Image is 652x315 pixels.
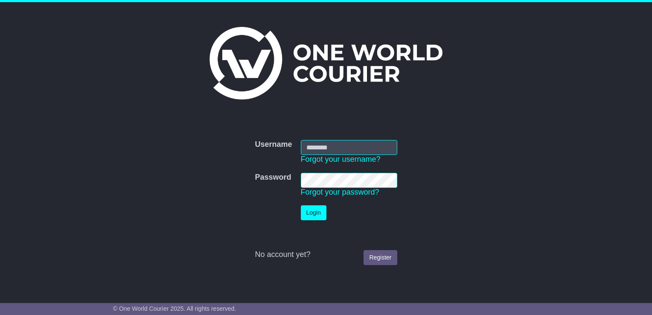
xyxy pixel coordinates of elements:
[301,188,379,196] a: Forgot your password?
[364,250,397,265] a: Register
[255,250,397,260] div: No account yet?
[301,155,381,163] a: Forgot your username?
[255,140,292,149] label: Username
[210,27,442,99] img: One World
[301,205,326,220] button: Login
[113,305,236,312] span: © One World Courier 2025. All rights reserved.
[255,173,291,182] label: Password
